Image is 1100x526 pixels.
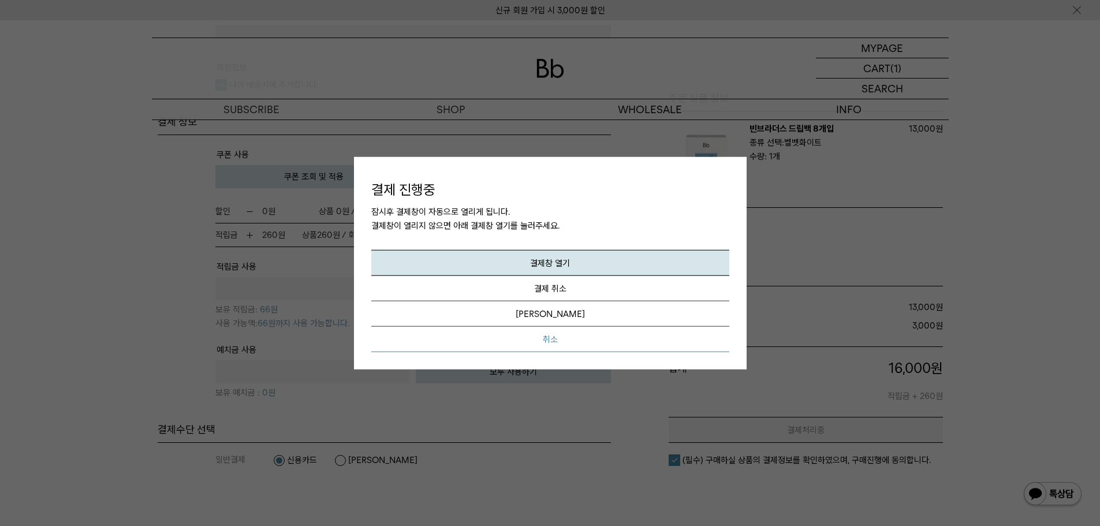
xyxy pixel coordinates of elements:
em: 결제창 열기 [530,258,570,268]
em: [PERSON_NAME] [516,309,585,319]
a: 결제 취소 [371,276,729,301]
em: 결제 취소 [534,283,566,294]
h4: 결제 진행중 [371,180,729,199]
button: 취소 [371,327,729,352]
a: [PERSON_NAME] [371,301,729,327]
p: 잠시후 결제창이 자동으로 열리게 됩니다. 결제창이 열리지 않으면 아래 결제창 열기를 눌러주세요. [371,205,729,250]
button: 결제창 열기 [371,250,729,276]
